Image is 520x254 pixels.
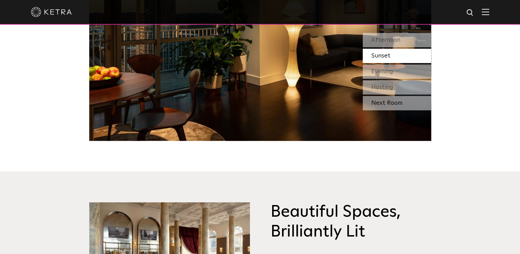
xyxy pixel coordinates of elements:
[270,202,431,242] h3: Beautiful Spaces, Brilliantly Lit
[371,84,393,90] span: Hosting
[363,96,431,110] div: Next Room
[371,37,400,43] span: Afternoon
[371,53,390,59] span: Sunset
[31,7,72,17] img: ketra-logo-2019-white
[371,68,393,75] span: Evening
[466,9,475,17] img: search icon
[482,9,489,15] img: Hamburger%20Nav.svg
